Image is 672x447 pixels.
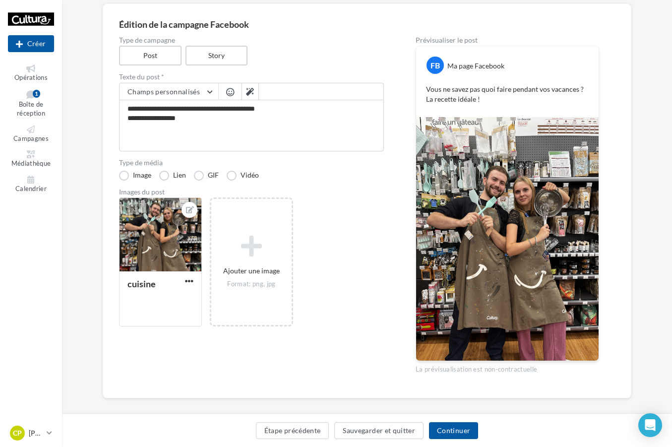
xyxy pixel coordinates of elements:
[8,424,54,443] a: CP [PERSON_NAME]
[15,185,47,192] span: Calendrier
[13,428,22,438] span: CP
[11,160,51,168] span: Médiathèque
[119,171,151,181] label: Image
[426,84,589,104] p: Vous ne savez pas quoi faire pendant vos vacances ? La recette idéale !
[334,422,424,439] button: Sauvegarder et quitter
[119,73,384,80] label: Texte du post *
[429,422,478,439] button: Continuer
[8,174,54,195] a: Calendrier
[8,63,54,84] a: Opérations
[119,20,615,29] div: Édition de la campagne Facebook
[416,37,599,44] div: Prévisualiser le post
[29,428,43,438] p: [PERSON_NAME]
[185,46,248,65] label: Story
[14,73,48,81] span: Opérations
[17,100,45,118] span: Boîte de réception
[256,422,329,439] button: Étape précédente
[8,148,54,170] a: Médiathèque
[8,35,54,52] div: Nouvelle campagne
[127,278,156,289] div: cuisine
[120,83,218,100] button: Champs personnalisés
[119,189,384,195] div: Images du post
[8,35,54,52] button: Créer
[13,134,49,142] span: Campagnes
[127,87,200,96] span: Champs personnalisés
[119,46,182,65] label: Post
[159,171,186,181] label: Lien
[447,61,504,71] div: Ma page Facebook
[427,57,444,74] div: FB
[119,37,384,44] label: Type de campagne
[638,413,662,437] div: Open Intercom Messenger
[119,159,384,166] label: Type de média
[8,88,54,120] a: Boîte de réception1
[194,171,219,181] label: GIF
[416,361,599,374] div: La prévisualisation est non-contractuelle
[33,90,40,98] div: 1
[8,124,54,145] a: Campagnes
[227,171,259,181] label: Vidéo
